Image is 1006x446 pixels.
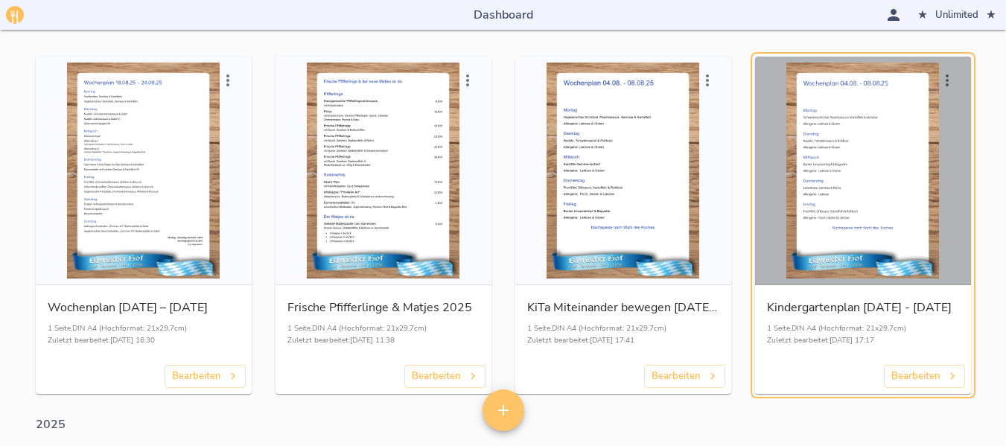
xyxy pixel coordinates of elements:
[914,4,1000,27] button: Unlimited
[404,365,486,388] a: Bearbeiten
[412,368,478,385] span: Bearbeiten
[767,297,959,318] p: Kindergartenplan [DATE] - [DATE]
[767,322,959,347] p: 1 Seite , DIN A4 (Hochformat: 21x29,7cm) Zuletzt bearbeitet: [DATE] 17:17
[884,365,965,388] a: Bearbeiten
[891,368,958,385] span: Bearbeiten
[36,418,971,432] h3: 2025
[48,322,240,347] p: 1 Seite , DIN A4 (Hochformat: 21x29,7cm) Zuletzt bearbeitet: [DATE] 16:30
[287,297,480,318] p: Frische Pfifferlinge & Matjes 2025
[172,368,238,385] span: Bearbeiten
[652,368,718,385] span: Bearbeiten
[287,322,480,347] p: 1 Seite , DIN A4 (Hochformat: 21x29,7cm) Zuletzt bearbeitet: [DATE] 11:38
[36,19,971,34] h3: Zuletzt bearbeitet
[48,297,240,318] p: Wochenplan [DATE] – [DATE]
[644,365,725,388] a: Bearbeiten
[474,8,533,22] h3: Dashboard
[527,322,719,347] p: 1 Seite , DIN A4 (Hochformat: 21x29,7cm) Zuletzt bearbeitet: [DATE] 17:41
[165,365,246,388] a: Bearbeiten
[527,297,719,318] p: KiTa Miteinander bewegen [DATE] - [DATE]
[917,7,996,24] span: Unlimited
